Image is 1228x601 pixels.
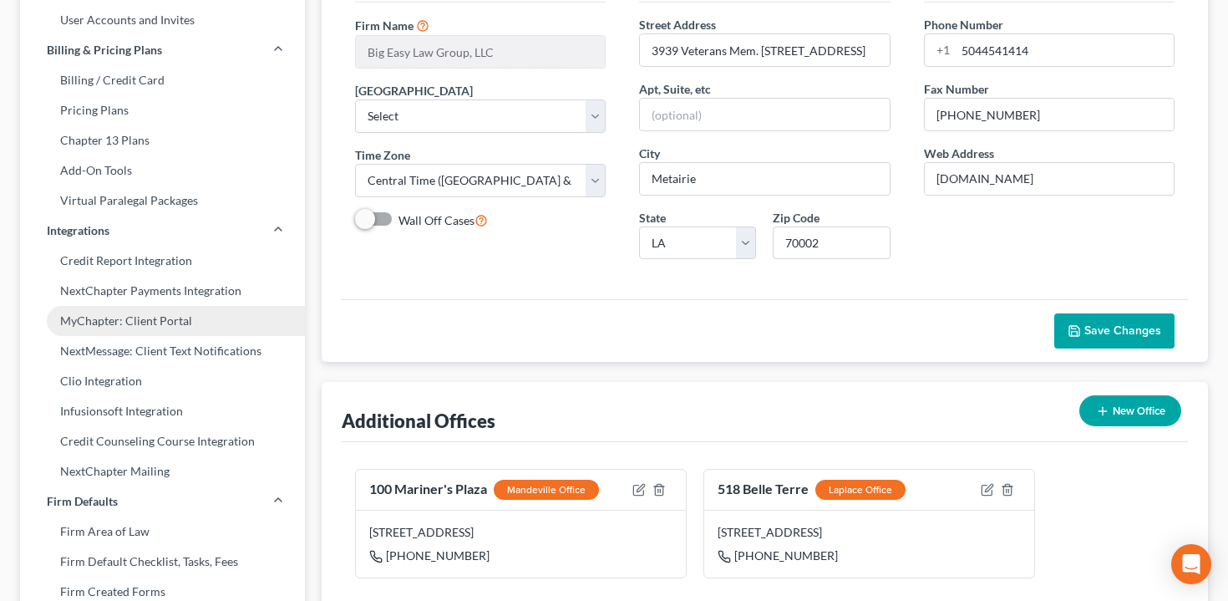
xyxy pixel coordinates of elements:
[20,456,305,486] a: NextChapter Mailing
[773,209,820,227] label: Zip Code
[956,34,1175,66] input: Enter phone...
[718,524,1021,541] div: [STREET_ADDRESS]
[355,18,414,33] span: Firm Name
[639,145,660,162] label: City
[20,366,305,396] a: Clio Integration
[925,34,956,66] div: +1
[20,186,305,216] a: Virtual Paralegal Packages
[20,155,305,186] a: Add-On Tools
[20,336,305,366] a: NextMessage: Client Text Notifications
[355,146,410,164] label: Time Zone
[369,524,672,541] div: [STREET_ADDRESS]
[20,276,305,306] a: NextChapter Payments Integration
[20,517,305,547] a: Firm Area of Law
[639,16,716,33] label: Street Address
[734,548,838,563] span: [PHONE_NUMBER]
[355,82,473,99] label: [GEOGRAPHIC_DATA]
[20,547,305,577] a: Firm Default Checklist, Tasks, Fees
[815,480,906,500] div: Laplace Office
[356,36,606,68] input: Enter name...
[1054,313,1175,349] button: Save Changes
[47,222,109,239] span: Integrations
[20,486,305,517] a: Firm Defaults
[342,409,495,433] div: Additional Offices
[20,65,305,95] a: Billing / Credit Card
[20,306,305,336] a: MyChapter: Client Portal
[369,480,599,501] div: 100 Mariner's Plaza
[639,209,666,227] label: State
[925,99,1175,130] input: Enter fax...
[20,35,305,65] a: Billing & Pricing Plans
[640,34,890,66] input: Enter address...
[924,16,1003,33] label: Phone Number
[494,480,599,500] div: Mandeville Office
[20,5,305,35] a: User Accounts and Invites
[20,95,305,125] a: Pricing Plans
[1084,323,1161,338] span: Save Changes
[718,480,906,501] div: 518 Belle Terre
[20,216,305,246] a: Integrations
[639,80,711,98] label: Apt, Suite, etc
[386,548,490,563] span: [PHONE_NUMBER]
[640,99,890,130] input: (optional)
[924,80,989,98] label: Fax Number
[47,493,118,510] span: Firm Defaults
[20,246,305,276] a: Credit Report Integration
[924,145,994,162] label: Web Address
[925,163,1175,195] input: Enter web address....
[20,125,305,155] a: Chapter 13 Plans
[1171,544,1211,584] div: Open Intercom Messenger
[47,42,162,59] span: Billing & Pricing Plans
[1079,395,1181,426] button: New Office
[398,213,474,227] span: Wall Off Cases
[640,163,890,195] input: Enter city...
[773,227,890,260] input: XXXXX
[20,396,305,426] a: Infusionsoft Integration
[20,426,305,456] a: Credit Counseling Course Integration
